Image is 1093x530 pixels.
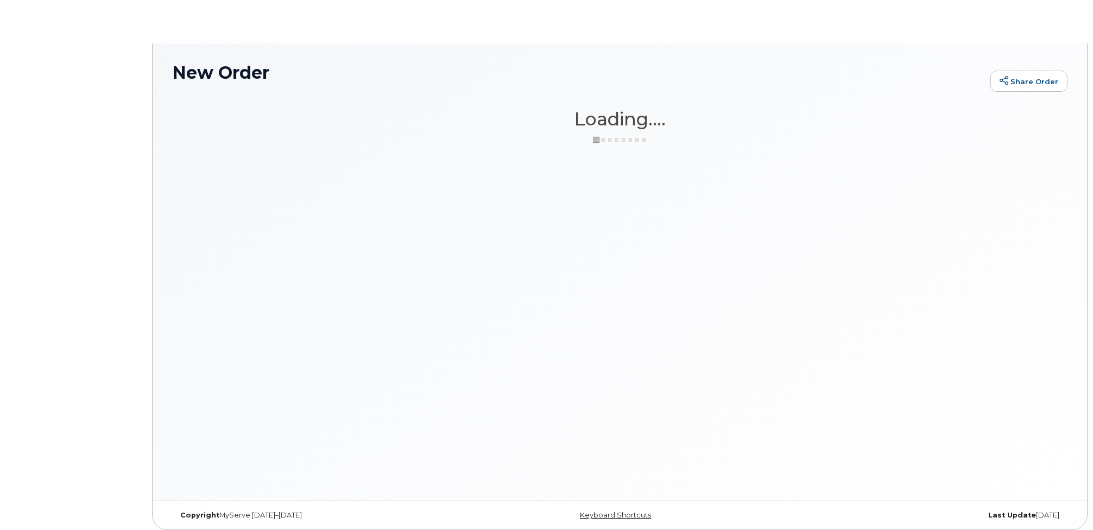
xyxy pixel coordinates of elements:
strong: Last Update [988,511,1036,519]
img: ajax-loader-3a6953c30dc77f0bf724df975f13086db4f4c1262e45940f03d1251963f1bf2e.gif [593,136,647,144]
h1: New Order [172,63,985,82]
strong: Copyright [180,511,219,519]
h1: Loading.... [172,109,1067,129]
div: [DATE] [769,511,1067,520]
a: Share Order [990,71,1067,92]
div: MyServe [DATE]–[DATE] [172,511,471,520]
a: Keyboard Shortcuts [580,511,651,519]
